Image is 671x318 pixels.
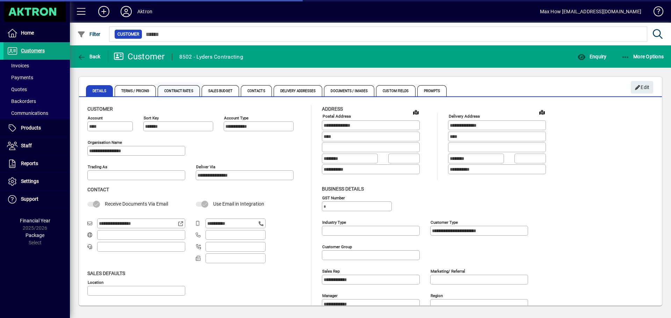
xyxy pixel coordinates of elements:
mat-label: Sort key [144,116,159,120]
span: Details [86,85,113,96]
a: View on map [536,106,548,118]
a: Quotes [3,83,70,95]
a: Backorders [3,95,70,107]
app-page-header-button: Back [70,50,108,63]
span: Business details [322,186,364,192]
a: Knowledge Base [648,1,662,24]
mat-label: Account [88,116,103,120]
span: Enquiry [577,54,606,59]
mat-label: Organisation name [88,140,122,145]
span: Staff [21,143,32,148]
button: Filter [75,28,102,40]
span: Sales Budget [202,85,239,96]
mat-label: Manager [322,293,338,298]
span: Reports [21,161,38,166]
span: Support [21,196,38,202]
span: Sales defaults [87,271,125,276]
span: Edit [635,82,650,93]
span: Address [322,106,343,112]
span: Communications [7,110,48,116]
mat-label: Location [88,280,103,284]
div: Aktron [137,6,152,17]
span: Back [77,54,101,59]
mat-label: Customer type [431,220,458,224]
mat-label: Marketing/ Referral [431,268,465,273]
span: Quotes [7,87,27,92]
span: Use Email in Integration [213,201,264,207]
span: Customer [117,31,139,38]
a: Support [3,191,70,208]
a: Home [3,24,70,42]
a: Invoices [3,60,70,72]
span: Documents / Images [324,85,374,96]
mat-label: Sales rep [322,268,340,273]
span: Delivery Addresses [274,85,323,96]
span: Receive Documents Via Email [105,201,168,207]
span: Payments [7,75,33,80]
span: Products [21,125,41,131]
span: Customer [87,106,113,112]
span: Invoices [7,63,29,68]
a: Settings [3,173,70,190]
span: Contract Rates [158,85,200,96]
span: Package [26,232,44,238]
span: Customers [21,48,45,53]
a: Communications [3,107,70,119]
div: 8502 - Lyders Contracting [179,51,243,62]
mat-label: Deliver via [196,164,215,169]
button: Enquiry [576,50,608,63]
mat-label: Trading as [88,164,107,169]
a: Staff [3,137,70,155]
button: Add [93,5,115,18]
span: Prompts [417,85,447,96]
button: Profile [115,5,137,18]
div: Customer [114,51,165,62]
span: Filter [77,31,101,37]
span: Backorders [7,98,36,104]
mat-label: Region [431,293,443,298]
button: Back [75,50,102,63]
div: Max How [EMAIL_ADDRESS][DOMAIN_NAME] [540,6,641,17]
button: Edit [631,81,653,94]
a: View on map [410,106,421,118]
a: Reports [3,155,70,172]
span: Financial Year [20,218,50,223]
mat-label: GST Number [322,195,345,200]
a: Products [3,119,70,137]
mat-label: Account Type [224,116,248,120]
a: Payments [3,72,70,83]
span: Terms / Pricing [115,85,156,96]
button: More Options [620,50,666,63]
span: Custom Fields [376,85,415,96]
span: More Options [621,54,664,59]
span: Home [21,30,34,36]
span: Contacts [241,85,272,96]
mat-label: Industry type [322,220,346,224]
span: Settings [21,178,39,184]
mat-label: Customer group [322,244,352,249]
span: Contact [87,187,109,192]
